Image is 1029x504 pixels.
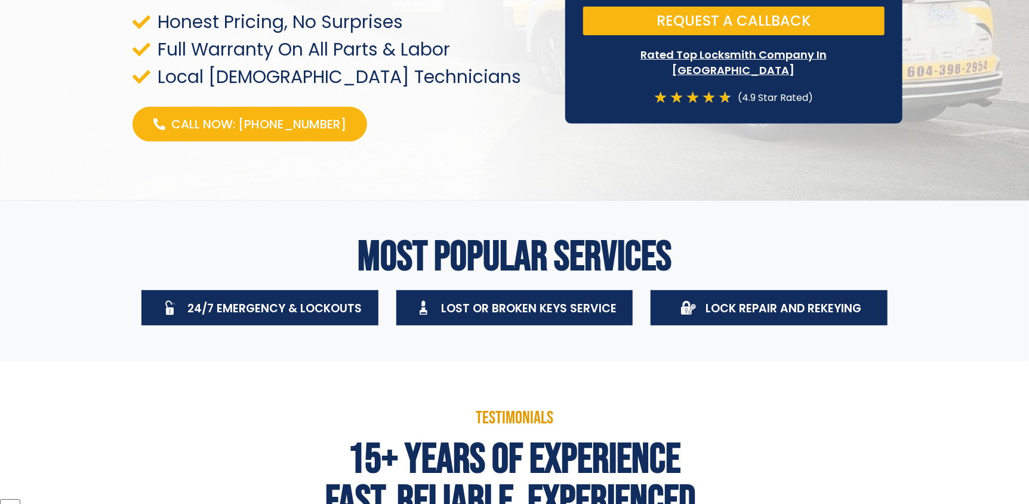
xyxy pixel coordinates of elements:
[583,47,885,77] p: Rated Top Locksmith Company In [GEOGRAPHIC_DATA]
[670,90,684,106] i: ★
[155,41,451,57] span: Full Warranty On All Parts & Labor
[657,14,811,28] span: Request a Callback
[732,90,814,106] div: (4.9 Star Rated)
[162,409,867,427] p: Testimonials
[187,300,362,316] span: 24/7 Emergency & Lockouts
[441,300,617,316] span: Lost Or Broken Keys Service
[155,69,522,85] span: Local [DEMOGRAPHIC_DATA] Technicians
[171,116,346,133] span: Call Now: [PHONE_NUMBER]
[654,90,668,106] i: ★
[133,236,896,278] h2: Most Popular Services
[155,14,403,30] span: Honest Pricing, No Surprises
[133,107,367,142] a: Call Now: [PHONE_NUMBER]
[583,7,885,35] button: Request a Callback
[719,90,732,106] i: ★
[654,90,732,106] div: 4.7/5
[703,90,716,106] i: ★
[706,300,862,316] span: Lock Repair And Rekeying
[686,90,700,106] i: ★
